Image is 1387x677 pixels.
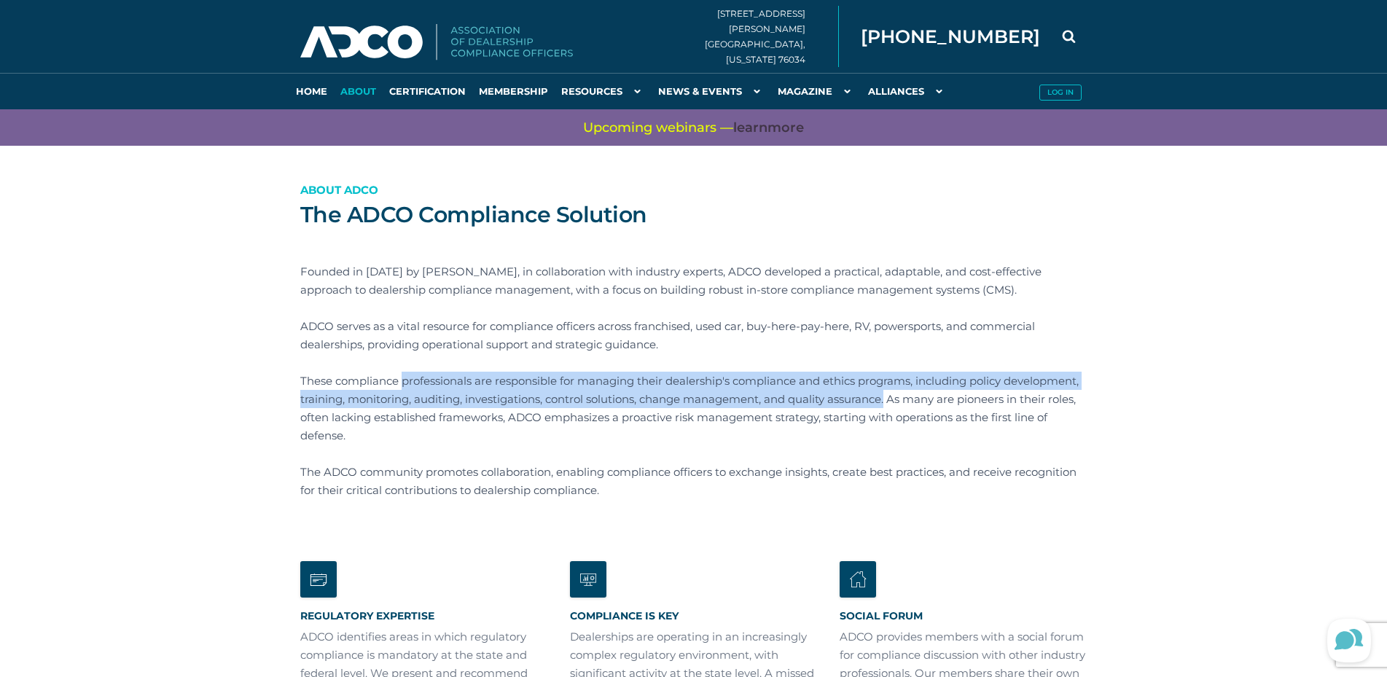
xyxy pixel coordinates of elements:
h3: Regulatory Expertise [300,610,548,622]
span: [PHONE_NUMBER] [861,28,1040,46]
div: [STREET_ADDRESS][PERSON_NAME] [GEOGRAPHIC_DATA], [US_STATE] 76034 [705,6,839,67]
a: Alliances [861,73,953,109]
iframe: Lucky Orange Messenger [1314,604,1387,677]
button: Log in [1039,85,1082,101]
img: Association of Dealership Compliance Officers logo [300,24,573,60]
a: Resources [555,73,652,109]
a: Membership [472,73,555,109]
p: These compliance professionals are responsible for managing their dealership's compliance and eth... [300,372,1087,445]
a: Log in [1033,73,1087,109]
span: Upcoming webinars — [583,119,804,137]
a: Certification [383,73,472,109]
p: About ADCO [300,181,1087,199]
h3: Compliance is Key [570,610,818,622]
p: ADCO serves as a vital resource for compliance officers across franchised, used car, buy-here-pay... [300,317,1087,353]
a: About [334,73,383,109]
h1: The ADCO Compliance Solution [300,200,1087,230]
a: News & Events [652,73,771,109]
p: The ADCO community promotes collaboration, enabling compliance officers to exchange insights, cre... [300,463,1087,499]
a: learnmore [733,119,804,137]
a: Magazine [771,73,861,109]
a: Home [289,73,334,109]
span: learn [733,120,767,136]
h3: Social Forum [840,610,1087,622]
p: Founded in [DATE] by [PERSON_NAME], in collaboration with industry experts, ADCO developed a prac... [300,262,1087,299]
